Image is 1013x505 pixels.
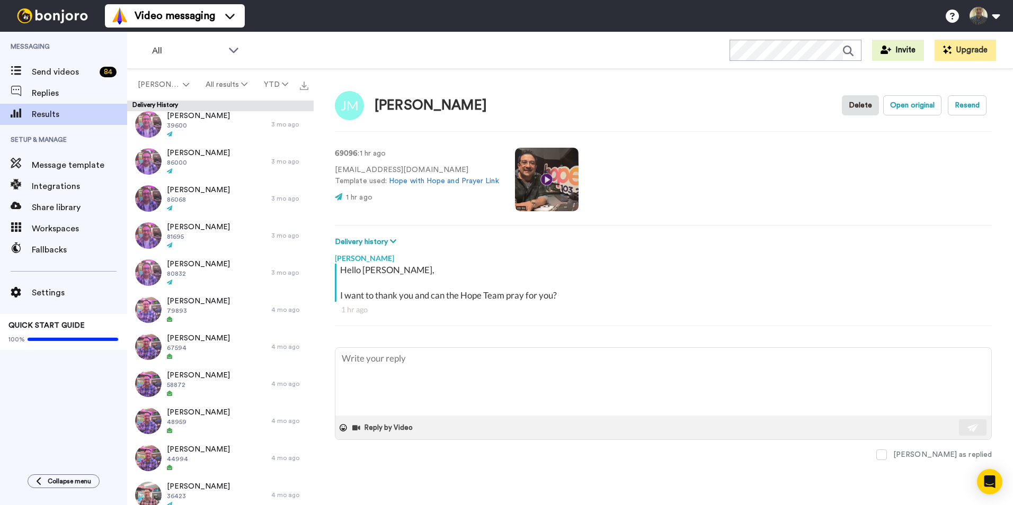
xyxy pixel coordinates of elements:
[127,402,314,439] a: [PERSON_NAME]489594 mo ago
[167,269,230,278] span: 80832
[256,75,297,94] button: YTD
[389,177,499,185] a: Hope with Hope and Prayer Link
[351,420,416,436] button: Reply by Video
[271,342,308,351] div: 4 mo ago
[32,180,127,193] span: Integrations
[135,371,162,397] img: 2c4decfe-b583-40bc-9159-218168f0e947-thumb.jpg
[167,296,230,306] span: [PERSON_NAME]
[135,185,162,212] img: 9bebdfc8-295d-4eac-91b7-d7e41ae5c386-thumb.jpg
[8,322,85,329] span: QUICK START GUIDE
[32,159,127,172] span: Message template
[271,194,308,203] div: 3 mo ago
[167,481,230,492] span: [PERSON_NAME]
[28,474,100,488] button: Collapse menu
[111,7,128,24] img: vm-color.svg
[335,165,499,187] p: [EMAIL_ADDRESS][DOMAIN_NAME] Template used:
[167,306,230,315] span: 79893
[13,8,92,23] img: bj-logo-header-white.svg
[127,291,314,328] a: [PERSON_NAME]798934 mo ago
[197,75,255,94] button: All results
[135,259,162,286] img: 6c63c330-c210-4f79-8f99-cb814594c829-thumb.jpg
[127,217,314,254] a: [PERSON_NAME]816953 mo ago
[271,417,308,425] div: 4 mo ago
[271,305,308,314] div: 4 mo ago
[297,77,312,93] button: Export all results that match these filters now.
[335,248,992,264] div: [PERSON_NAME]
[977,469,1002,494] div: Open Intercom Messenger
[127,180,314,217] a: [PERSON_NAME]860683 mo ago
[127,106,314,143] a: [PERSON_NAME]396003 mo ago
[127,254,314,291] a: [PERSON_NAME]808323 mo ago
[32,222,127,235] span: Workspaces
[167,222,230,232] span: [PERSON_NAME]
[872,40,924,61] button: Invite
[167,333,230,344] span: [PERSON_NAME]
[335,91,364,120] img: Image of Jenny Mason
[167,444,230,455] span: [PERSON_NAME]
[335,150,358,157] strong: 69096
[167,185,230,195] span: [PERSON_NAME]
[271,380,308,388] div: 4 mo ago
[167,492,230,500] span: 36423
[271,231,308,240] div: 3 mo ago
[32,108,127,121] span: Results
[967,423,979,432] img: send-white.svg
[883,95,941,115] button: Open original
[135,408,162,434] img: c39d5e80-088f-406c-ba13-e9960ad28847-thumb.jpg
[335,148,499,159] p: : 1 hr ago
[129,75,197,94] button: [PERSON_NAME]
[167,344,230,352] span: 67594
[135,111,162,138] img: 65a57acf-a342-4326-918b-11cf11805d55-thumb.jpg
[340,264,989,302] div: Hello [PERSON_NAME], I want to thank you and can the Hope Team pray for you?
[893,449,992,460] div: [PERSON_NAME] as replied
[167,111,230,121] span: [PERSON_NAME]
[346,194,372,201] span: 1 hr ago
[167,158,230,167] span: 86000
[167,259,230,269] span: [PERSON_NAME]
[135,148,162,175] img: b475710d-449e-4ebe-bc35-99edc9c56ec3-thumb.jpg
[271,268,308,277] div: 3 mo ago
[135,222,162,249] img: 61e109ca-534b-4e50-8c1b-9502a02314ad-thumb.jpg
[167,418,230,426] span: 48959
[167,407,230,418] span: [PERSON_NAME]
[152,44,223,57] span: All
[32,87,127,100] span: Replies
[167,232,230,241] span: 81695
[167,381,230,389] span: 58872
[341,304,985,315] div: 1 hr ago
[8,335,25,344] span: 100%
[271,157,308,166] div: 3 mo ago
[138,79,181,90] span: [PERSON_NAME]
[271,491,308,499] div: 4 mo ago
[100,67,117,77] div: 84
[32,66,95,78] span: Send videos
[127,101,314,111] div: Delivery History
[842,95,879,115] button: Delete
[127,439,314,476] a: [PERSON_NAME]449944 mo ago
[32,201,127,214] span: Share library
[127,328,314,365] a: [PERSON_NAME]675944 mo ago
[300,82,308,90] img: export.svg
[127,365,314,402] a: [PERSON_NAME]588724 mo ago
[135,333,162,360] img: e5b15efe-83d4-48c2-bdbd-5048a31ccce3-thumb.jpg
[135,8,215,23] span: Video messaging
[271,454,308,462] div: 4 mo ago
[935,40,996,61] button: Upgrade
[335,236,399,248] button: Delivery history
[948,95,987,115] button: Resend
[32,286,127,299] span: Settings
[135,445,162,471] img: c2791b1a-7749-4936-91d4-6c6a4be52877-thumb.jpg
[167,370,230,381] span: [PERSON_NAME]
[167,121,230,130] span: 39600
[48,477,91,485] span: Collapse menu
[271,120,308,129] div: 3 mo ago
[167,148,230,158] span: [PERSON_NAME]
[127,143,314,180] a: [PERSON_NAME]860003 mo ago
[375,98,487,113] div: [PERSON_NAME]
[167,195,230,204] span: 86068
[32,244,127,256] span: Fallbacks
[135,296,162,323] img: 6d2940f0-ff92-4055-bb8a-6e9c7af22f32-thumb.jpg
[167,455,230,463] span: 44994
